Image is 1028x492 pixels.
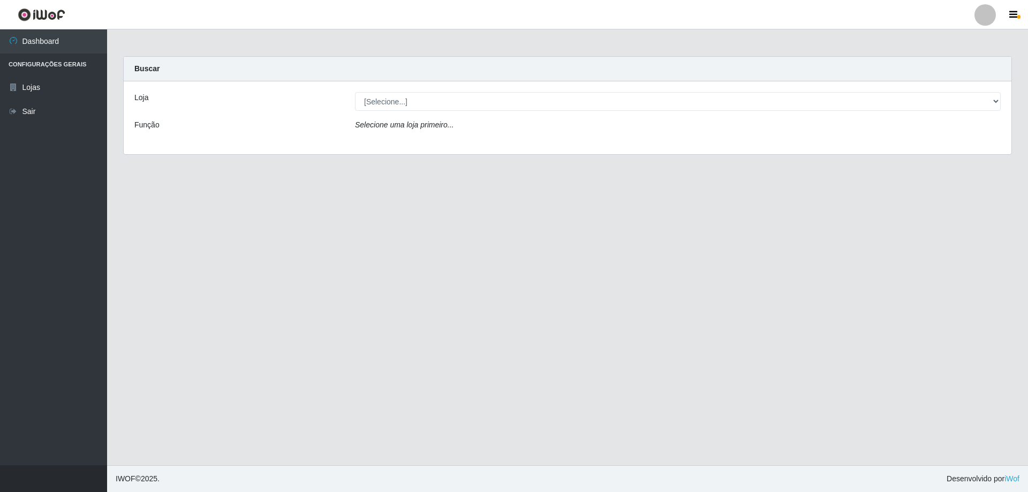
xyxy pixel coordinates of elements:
label: Loja [134,92,148,103]
a: iWof [1004,474,1019,483]
strong: Buscar [134,64,160,73]
label: Função [134,119,160,131]
span: © 2025 . [116,473,160,485]
img: CoreUI Logo [18,8,65,21]
span: Desenvolvido por [947,473,1019,485]
i: Selecione uma loja primeiro... [355,120,453,129]
span: IWOF [116,474,135,483]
